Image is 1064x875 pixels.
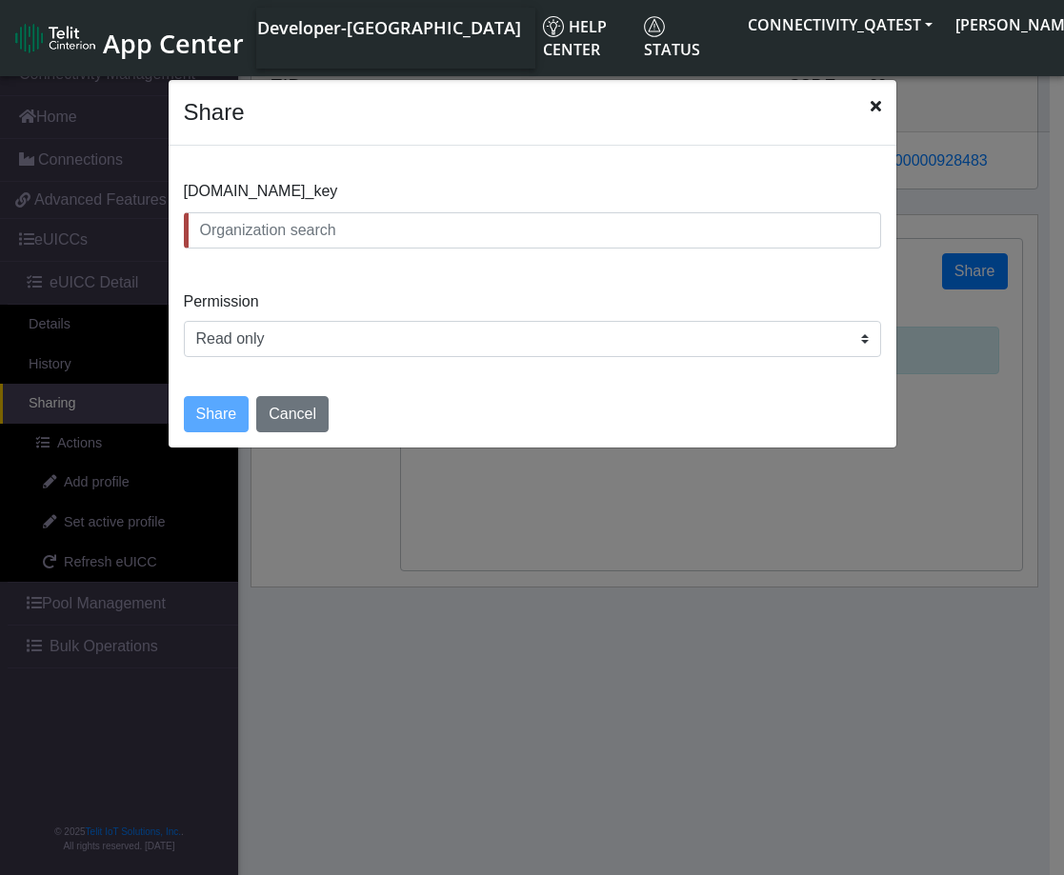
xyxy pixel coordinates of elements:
[543,16,564,37] img: knowledge.svg
[103,26,244,61] span: App Center
[256,396,329,432] button: Cancel
[871,95,881,118] span: Close
[184,95,245,129] h4: Share
[543,16,607,60] span: Help center
[184,183,338,199] span: [DOMAIN_NAME]_key
[256,8,520,46] a: Your current platform instance
[184,396,250,432] button: Share
[736,8,944,42] button: CONNECTIVITY_QATEST
[184,290,259,313] label: Permission
[257,16,521,39] span: Developer-[GEOGRAPHIC_DATA]
[15,23,95,53] img: logo-telit-cinterion-gw-new.png
[644,16,665,37] img: status.svg
[184,212,881,249] input: Organization search
[644,16,700,60] span: Status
